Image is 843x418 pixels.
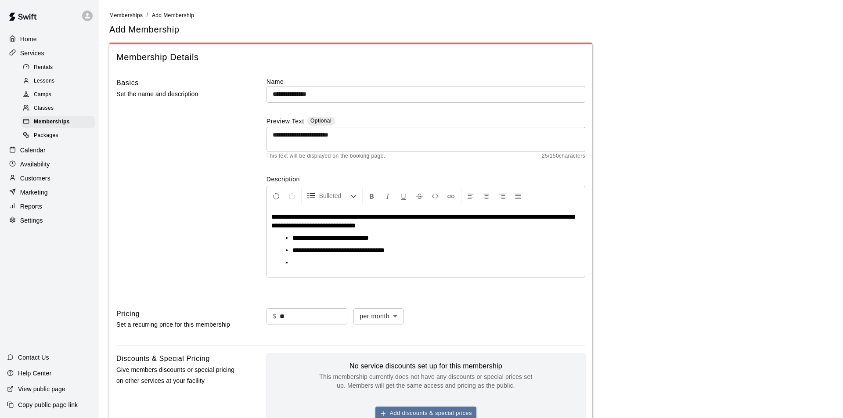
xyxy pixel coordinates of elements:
p: View public page [18,385,65,393]
button: Left Align [463,188,478,204]
div: Camps [21,89,95,101]
a: Marketing [7,186,92,199]
button: Right Align [495,188,510,204]
p: Marketing [20,188,48,197]
p: Reports [20,202,42,211]
div: Rentals [21,61,95,74]
span: Bulleted List [319,191,350,200]
span: Membership Details [116,51,585,63]
h6: Discounts & Special Pricing [116,353,210,364]
span: Optional [310,118,331,124]
button: Center Align [479,188,494,204]
span: Lessons [34,77,55,86]
p: $ [273,312,276,321]
a: Lessons [21,74,99,88]
button: Undo [269,188,284,204]
label: Name [267,77,585,86]
p: Customers [20,174,50,183]
p: Set the name and description [116,89,238,100]
p: Help Center [18,369,51,378]
p: Give members discounts or special pricing on other services at your facility [116,364,238,386]
div: Lessons [21,75,95,87]
span: This text will be displayed on the booking page. [267,152,385,161]
li: / [146,11,148,20]
a: Services [7,47,92,60]
p: Contact Us [18,353,49,362]
span: Classes [34,104,54,113]
a: Availability [7,158,92,171]
p: Calendar [20,146,46,155]
p: Set a recurring price for this membership [116,319,238,330]
a: Packages [21,129,99,143]
button: Format Bold [364,188,379,204]
button: Format Strikethrough [412,188,427,204]
h5: Add Membership [109,24,180,36]
span: 25 / 150 characters [542,152,585,161]
div: Classes [21,102,95,115]
a: Settings [7,214,92,227]
div: Packages [21,130,95,142]
h6: Pricing [116,308,140,320]
a: Memberships [21,115,99,129]
p: Availability [20,160,50,169]
label: Description [267,175,585,184]
span: Memberships [109,12,143,18]
button: Redo [285,188,299,204]
h6: Basics [116,77,139,89]
p: Services [20,49,44,58]
a: Classes [21,102,99,115]
button: Format Italics [380,188,395,204]
p: Home [20,35,37,43]
a: Customers [7,172,92,185]
a: Memberships [109,11,143,18]
a: Reports [7,200,92,213]
a: Camps [21,88,99,102]
button: Format Underline [396,188,411,204]
button: Insert Code [428,188,443,204]
a: Calendar [7,144,92,157]
a: Home [7,32,92,46]
span: Add Membership [152,12,194,18]
label: Preview Text [267,117,304,127]
div: per month [353,308,403,324]
button: Insert Link [443,188,458,204]
button: Formatting Options [303,188,360,204]
div: Memberships [21,116,95,128]
span: Rentals [34,63,53,72]
p: This membership currently does not have any discounts or special prices set up. Members will get ... [316,372,536,390]
nav: breadcrumb [109,11,832,20]
span: Memberships [34,118,70,126]
a: Rentals [21,61,99,74]
span: Packages [34,131,58,140]
p: Copy public page link [18,400,78,409]
p: Settings [20,216,43,225]
button: Justify Align [511,188,526,204]
h6: No service discounts set up for this membership [316,360,536,372]
span: Camps [34,90,51,99]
